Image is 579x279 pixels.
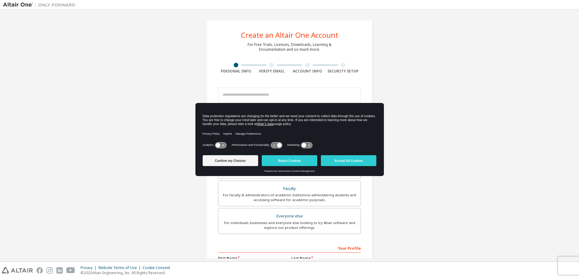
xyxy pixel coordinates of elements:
div: Create an Altair One Account [241,31,338,39]
div: Faculty [222,184,357,193]
img: youtube.svg [66,267,75,274]
div: Account Info [289,69,325,74]
img: facebook.svg [36,267,43,274]
div: Cookie Consent [143,265,174,270]
div: Privacy [81,265,98,270]
div: Everyone else [222,212,357,220]
p: © 2025 Altair Engineering, Inc. All Rights Reserved. [81,270,174,275]
img: altair_logo.svg [2,267,33,274]
div: Your Profile [218,243,361,253]
img: Altair One [3,2,78,8]
img: linkedin.svg [56,267,63,274]
label: Last Name [291,256,361,261]
div: For faculty & administrators of academic institutions administering students and accessing softwa... [222,193,357,202]
img: instagram.svg [46,267,53,274]
label: First Name [218,256,288,261]
div: Website Terms of Use [98,265,143,270]
div: Security Setup [325,69,361,74]
div: Verify Email [254,69,290,74]
div: For Free Trials, Licenses, Downloads, Learning & Documentation and so much more. [248,42,331,52]
div: Personal Info [218,69,254,74]
div: For individuals, businesses and everyone else looking to try Altair software and explore our prod... [222,220,357,230]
